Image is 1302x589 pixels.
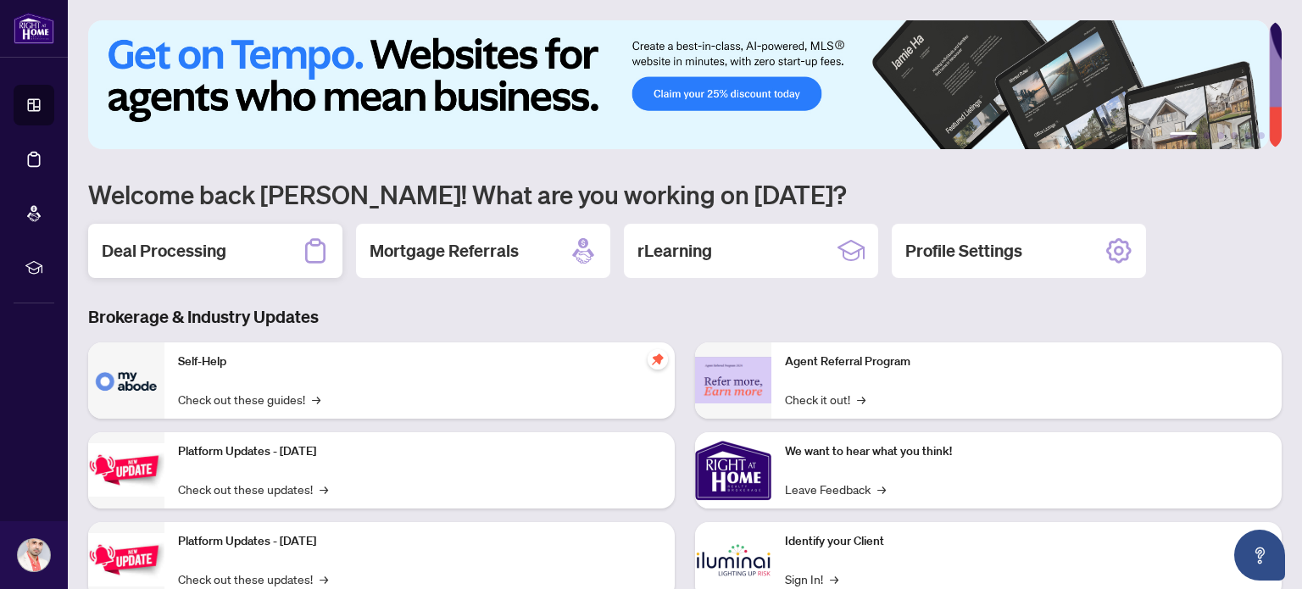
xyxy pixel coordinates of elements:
[637,239,712,263] h2: rLearning
[178,570,328,588] a: Check out these updates!→
[785,442,1268,461] p: We want to hear what you think!
[88,178,1282,210] h1: Welcome back [PERSON_NAME]! What are you working on [DATE]?
[88,342,164,419] img: Self-Help
[695,357,771,403] img: Agent Referral Program
[1234,530,1285,581] button: Open asap
[88,533,164,586] img: Platform Updates - July 8, 2025
[88,443,164,497] img: Platform Updates - July 21, 2025
[1204,132,1210,139] button: 2
[830,570,838,588] span: →
[178,353,661,371] p: Self-Help
[88,305,1282,329] h3: Brokerage & Industry Updates
[178,442,661,461] p: Platform Updates - [DATE]
[785,532,1268,551] p: Identify your Client
[1258,132,1265,139] button: 6
[785,353,1268,371] p: Agent Referral Program
[1170,132,1197,139] button: 1
[857,390,865,408] span: →
[14,13,54,44] img: logo
[1217,132,1224,139] button: 3
[102,239,226,263] h2: Deal Processing
[877,480,886,498] span: →
[88,20,1269,149] img: Slide 0
[1231,132,1238,139] button: 4
[1244,132,1251,139] button: 5
[370,239,519,263] h2: Mortgage Referrals
[178,532,661,551] p: Platform Updates - [DATE]
[785,390,865,408] a: Check it out!→
[785,480,886,498] a: Leave Feedback→
[320,570,328,588] span: →
[648,349,668,370] span: pushpin
[785,570,838,588] a: Sign In!→
[18,539,50,571] img: Profile Icon
[320,480,328,498] span: →
[312,390,320,408] span: →
[178,480,328,498] a: Check out these updates!→
[905,239,1022,263] h2: Profile Settings
[178,390,320,408] a: Check out these guides!→
[695,432,771,508] img: We want to hear what you think!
